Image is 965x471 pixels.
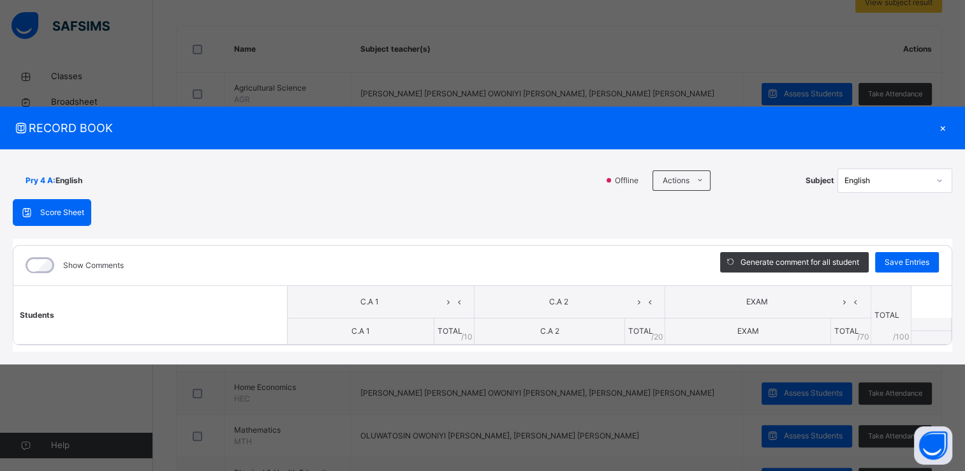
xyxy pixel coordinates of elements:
[63,260,124,271] label: Show Comments
[740,257,859,268] span: Generate comment for all student
[893,331,910,343] span: /100
[351,326,370,336] span: C.A 1
[40,207,84,218] span: Score Sheet
[933,119,952,137] div: ×
[540,326,559,336] span: C.A 2
[885,257,929,268] span: Save Entries
[614,175,646,186] span: Offline
[651,331,663,343] span: / 20
[914,426,952,465] button: Open asap
[834,326,859,336] span: TOTAL
[484,296,633,308] span: C.A 2
[13,119,933,137] span: RECORD BOOK
[806,175,834,186] span: Subject
[20,310,54,320] span: Students
[737,326,758,336] span: EXAM
[26,175,55,186] span: Pry 4 A :
[628,326,653,336] span: TOTAL
[857,331,869,343] span: / 70
[663,175,689,186] span: Actions
[55,175,82,186] span: English
[871,285,911,345] th: TOTAL
[438,326,462,336] span: TOTAL
[297,296,443,308] span: C.A 1
[461,331,473,343] span: / 10
[844,175,929,186] div: English
[675,296,839,308] span: EXAM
